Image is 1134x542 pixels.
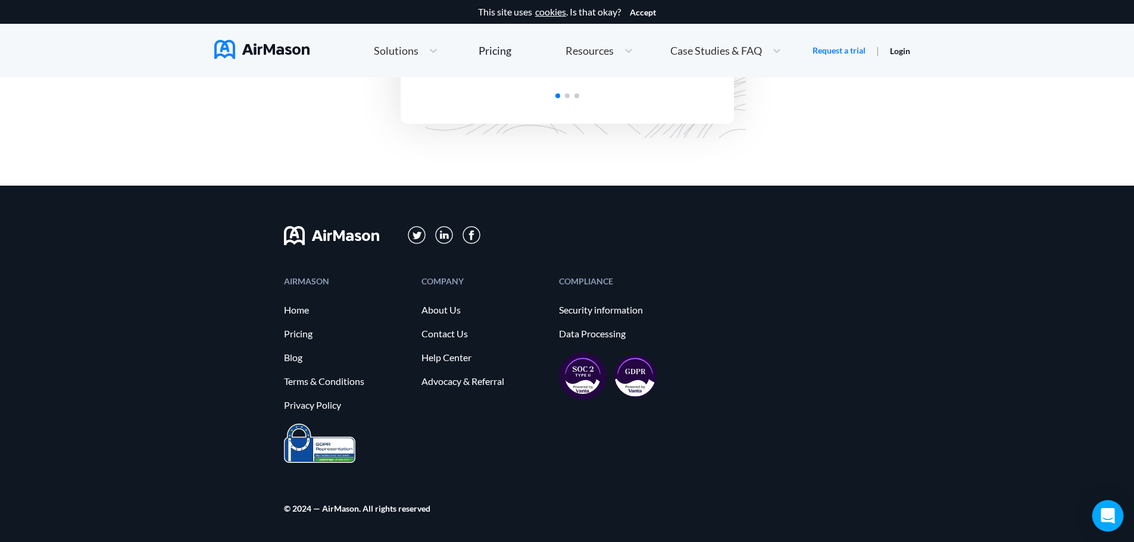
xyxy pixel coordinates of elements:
[559,352,607,400] img: soc2-17851990f8204ed92eb8cdb2d5e8da73.svg
[284,400,410,411] a: Privacy Policy
[559,277,685,285] div: COMPLIANCE
[435,226,454,245] img: svg+xml;base64,PD94bWwgdmVyc2lvbj0iMS4wIiBlbmNvZGluZz0iVVRGLTgiPz4KPHN2ZyB3aWR0aD0iMzFweCIgaGVpZ2...
[813,45,866,57] a: Request a trial
[559,328,685,339] a: Data Processing
[1092,500,1124,532] div: Open Intercom Messenger
[284,352,410,363] a: Blog
[670,45,762,56] span: Case Studies & FAQ
[559,305,685,315] a: Security information
[284,328,410,339] a: Pricing
[421,328,547,339] a: Contact Us
[421,376,547,387] a: Advocacy & Referral
[284,424,355,463] img: prighter-certificate-eu-7c0b0bead1821e86115914626e15d079.png
[421,305,547,315] a: About Us
[408,226,426,245] img: svg+xml;base64,PD94bWwgdmVyc2lvbj0iMS4wIiBlbmNvZGluZz0iVVRGLTgiPz4KPHN2ZyB3aWR0aD0iMzFweCIgaGVpZ2...
[890,46,910,56] a: Login
[374,45,418,56] span: Solutions
[463,226,480,244] img: svg+xml;base64,PD94bWwgdmVyc2lvbj0iMS4wIiBlbmNvZGluZz0iVVRGLTgiPz4KPHN2ZyB3aWR0aD0iMzBweCIgaGVpZ2...
[565,93,570,98] span: Go to slide 2
[284,226,379,245] img: svg+xml;base64,PHN2ZyB3aWR0aD0iMTYwIiBoZWlnaHQ9IjMyIiB2aWV3Qm94PSIwIDAgMTYwIDMyIiBmaWxsPSJub25lIi...
[284,277,410,285] div: AIRMASON
[630,8,656,17] button: Accept cookies
[566,45,614,56] span: Resources
[421,277,547,285] div: COMPANY
[535,7,566,17] a: cookies
[614,355,657,397] img: gdpr-98ea35551734e2af8fd9405dbdaf8c18.svg
[876,45,879,56] span: |
[284,305,410,315] a: Home
[479,40,511,61] a: Pricing
[555,93,560,98] span: Go to slide 1
[421,352,547,363] a: Help Center
[284,376,410,387] a: Terms & Conditions
[214,40,310,59] img: AirMason Logo
[574,93,579,98] span: Go to slide 3
[479,45,511,56] div: Pricing
[284,505,430,512] div: © 2024 — AirMason. All rights reserved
